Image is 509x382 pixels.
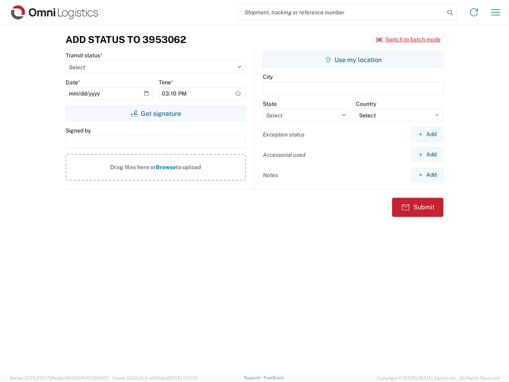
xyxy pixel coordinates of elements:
[263,52,443,68] button: Use my location
[113,376,198,380] span: Client: 2025.20.0-e640dba
[377,374,499,382] span: Copyright © [DATE]-[DATE] Agistix Inc., All Rights Reserved
[263,73,273,80] label: City
[66,79,80,86] label: Date
[66,105,246,121] button: Get signature
[110,164,156,170] span: Drag files here or
[411,127,443,142] button: Add
[356,100,376,107] label: Country
[263,131,305,138] label: Exception status
[66,52,103,59] label: Transit status
[263,151,305,158] label: Accessorial used
[156,164,176,170] span: Browse
[239,5,445,20] input: Shipment, tracking or reference number
[411,168,443,182] button: Add
[376,33,441,46] button: Switch to batch mode
[168,376,198,380] span: [DATE] 17:21:12
[264,375,284,380] a: Feedback
[392,198,443,217] button: Submit
[176,164,201,170] span: to upload
[411,147,443,162] button: Add
[263,172,278,179] label: Notes
[244,375,264,380] a: Support
[77,376,109,380] span: [DATE] 09:51:07
[159,79,173,86] label: Time
[263,100,277,107] label: State
[66,34,186,45] h3: Add Status to 3953062
[10,376,109,380] span: Server: 2025.20.0-734e5bc92d9
[66,127,91,134] label: Signed by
